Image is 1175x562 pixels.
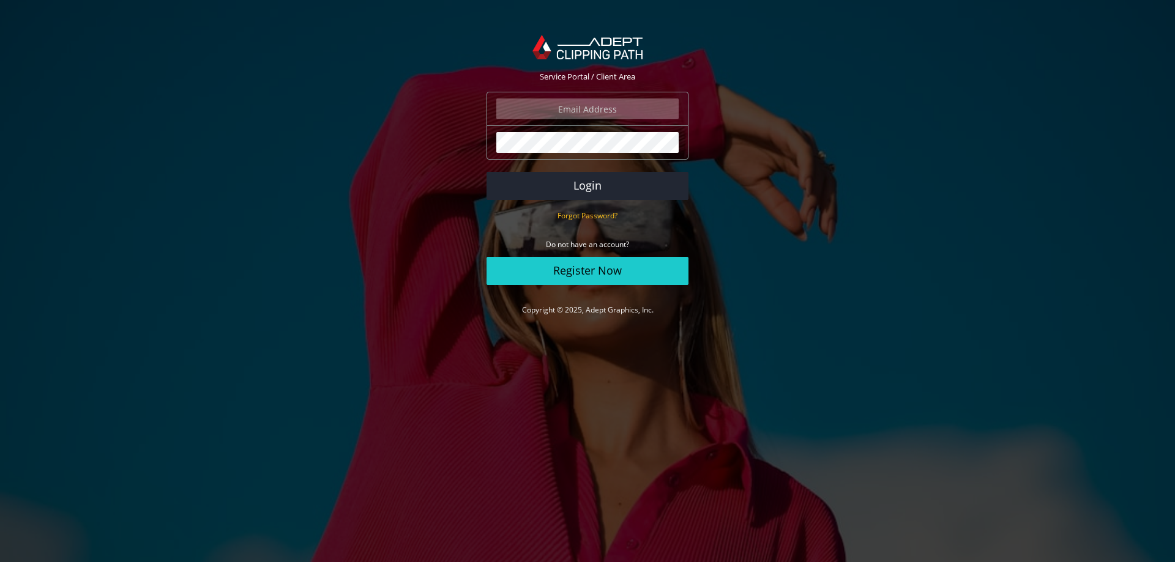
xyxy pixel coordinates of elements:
[540,71,635,82] span: Service Portal / Client Area
[522,305,654,315] a: Copyright © 2025, Adept Graphics, Inc.
[487,172,688,200] button: Login
[532,35,642,59] img: Adept Graphics
[546,239,629,250] small: Do not have an account?
[558,210,617,221] a: Forgot Password?
[487,257,688,285] a: Register Now
[496,98,679,119] input: Email Address
[558,210,617,221] small: Forgot Password?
